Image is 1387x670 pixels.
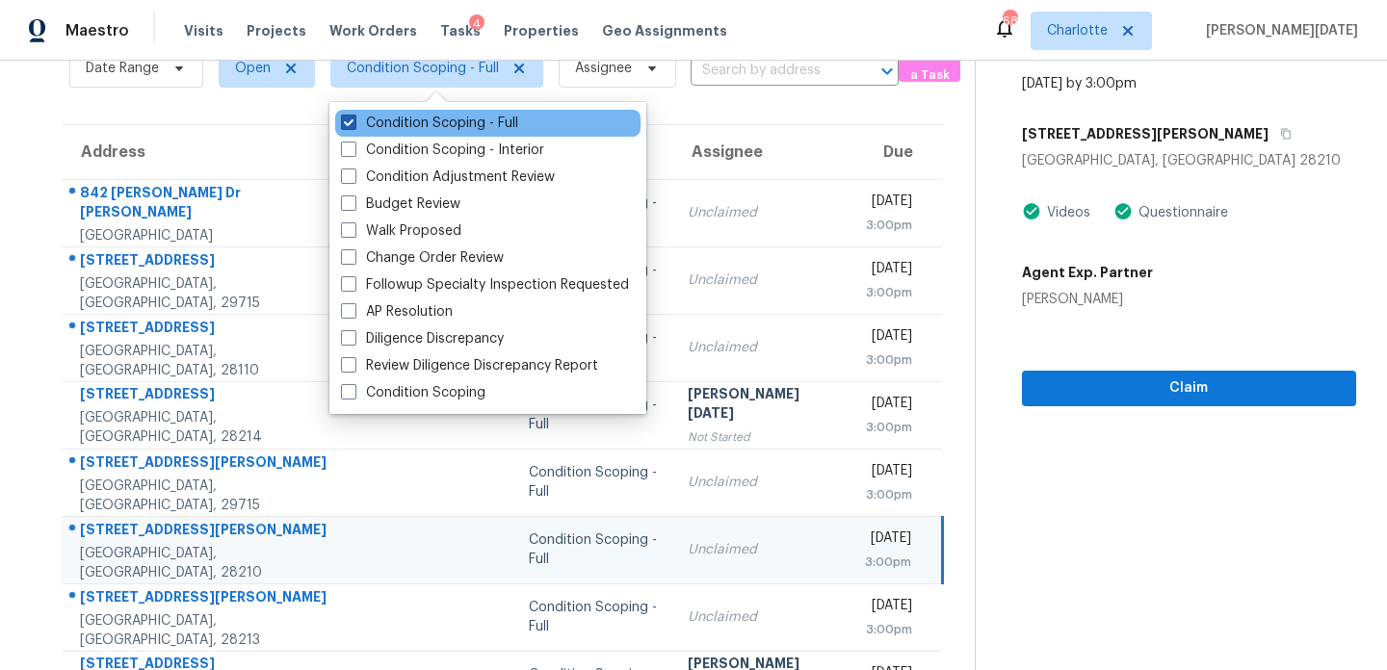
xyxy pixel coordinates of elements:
[602,21,727,40] span: Geo Assignments
[529,396,658,434] div: Condition Scoping - Full
[347,59,499,78] span: Condition Scoping - Full
[688,540,833,559] div: Unclaimed
[874,58,901,85] button: Open
[80,250,355,274] div: [STREET_ADDRESS]
[341,356,598,375] label: Review Diligence Discrepancy Report
[86,59,159,78] span: Date Range
[865,394,913,418] div: [DATE]
[1022,74,1137,93] div: [DATE] by 3:00pm
[672,125,849,179] th: Assignee
[80,452,355,477] div: [STREET_ADDRESS][PERSON_NAME]
[80,342,355,380] div: [GEOGRAPHIC_DATA], [GEOGRAPHIC_DATA], 28110
[80,318,355,342] div: [STREET_ADDRESS]
[850,125,943,179] th: Due
[80,274,355,313] div: [GEOGRAPHIC_DATA], [GEOGRAPHIC_DATA], 29715
[865,553,911,572] div: 3:00pm
[80,611,355,650] div: [GEOGRAPHIC_DATA], [GEOGRAPHIC_DATA], 28213
[1133,203,1228,222] div: Questionnaire
[865,259,913,283] div: [DATE]
[80,408,355,447] div: [GEOGRAPHIC_DATA], [GEOGRAPHIC_DATA], 28214
[80,520,355,544] div: [STREET_ADDRESS][PERSON_NAME]
[341,167,555,187] label: Condition Adjustment Review
[1022,151,1356,170] div: [GEOGRAPHIC_DATA], [GEOGRAPHIC_DATA] 28210
[440,24,481,38] span: Tasks
[341,302,453,322] label: AP Resolution
[865,418,913,437] div: 3:00pm
[1022,201,1041,221] img: Artifact Present Icon
[529,463,658,502] div: Condition Scoping - Full
[865,350,913,370] div: 3:00pm
[341,114,518,133] label: Condition Scoping - Full
[235,59,271,78] span: Open
[80,183,355,226] div: 842 [PERSON_NAME] Dr [PERSON_NAME]
[329,21,417,40] span: Work Orders
[688,473,833,492] div: Unclaimed
[1003,12,1016,31] div: 68
[688,203,833,222] div: Unclaimed
[341,329,504,348] label: Diligence Discrepancy
[865,461,913,485] div: [DATE]
[865,620,913,639] div: 3:00pm
[865,283,913,302] div: 3:00pm
[1113,201,1133,221] img: Artifact Present Icon
[688,427,833,447] div: Not Started
[341,275,629,295] label: Followup Specialty Inspection Requested
[899,48,960,82] button: Create a Task
[865,596,913,620] div: [DATE]
[80,226,355,245] div: [GEOGRAPHIC_DATA]
[691,56,845,86] input: Search by address
[247,21,306,40] span: Projects
[80,384,355,408] div: [STREET_ADDRESS]
[865,485,913,504] div: 3:00pm
[341,383,485,402] label: Condition Scoping
[80,587,355,611] div: [STREET_ADDRESS][PERSON_NAME]
[529,598,658,636] div: Condition Scoping - Full
[865,216,913,235] div: 3:00pm
[341,141,544,160] label: Condition Scoping - Interior
[688,338,833,357] div: Unclaimed
[65,21,129,40] span: Maestro
[688,384,833,427] div: [PERSON_NAME][DATE]
[504,21,579,40] span: Properties
[1198,21,1358,40] span: [PERSON_NAME][DATE]
[1022,263,1153,282] h5: Agent Exp. Partner
[688,607,833,627] div: Unclaimed
[341,221,461,241] label: Walk Proposed
[1041,203,1090,222] div: Videos
[1022,290,1153,309] div: [PERSON_NAME]
[469,14,484,34] div: 4
[908,43,951,88] span: Create a Task
[575,59,632,78] span: Assignee
[341,248,504,268] label: Change Order Review
[1022,371,1356,406] button: Claim
[80,544,355,582] div: [GEOGRAPHIC_DATA], [GEOGRAPHIC_DATA], 28210
[865,192,913,216] div: [DATE]
[62,125,371,179] th: Address
[1047,21,1108,40] span: Charlotte
[865,326,913,350] div: [DATE]
[529,530,658,569] div: Condition Scoping - Full
[1022,124,1269,143] h5: [STREET_ADDRESS][PERSON_NAME]
[865,528,911,553] div: [DATE]
[341,194,460,214] label: Budget Review
[1037,376,1341,400] span: Claim
[184,21,223,40] span: Visits
[80,477,355,515] div: [GEOGRAPHIC_DATA], [GEOGRAPHIC_DATA], 29715
[1269,116,1295,151] button: Copy Address
[688,271,833,290] div: Unclaimed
